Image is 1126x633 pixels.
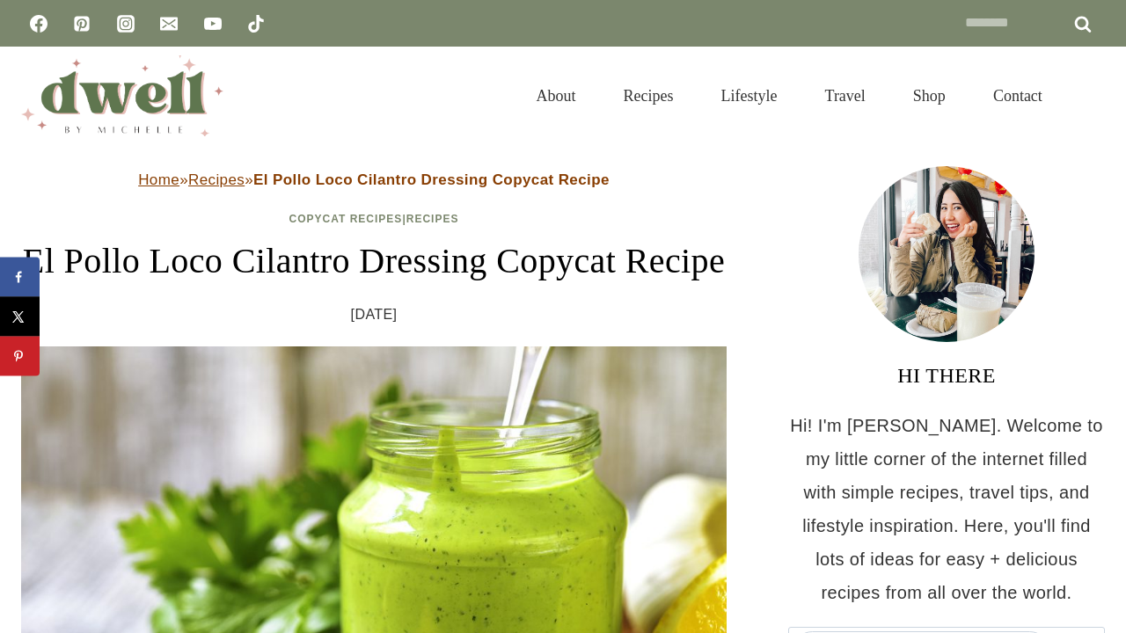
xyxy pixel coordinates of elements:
a: Facebook [21,6,56,41]
a: Email [151,6,186,41]
a: Recipes [600,65,698,127]
h1: El Pollo Loco Cilantro Dressing Copycat Recipe [21,235,727,287]
button: View Search Form [1075,81,1105,111]
span: » » [138,171,610,188]
span: | [289,213,459,225]
a: Shop [889,65,969,127]
a: Lifestyle [698,65,801,127]
a: About [513,65,600,127]
a: Instagram [108,6,143,41]
a: TikTok [238,6,274,41]
a: Recipes [188,171,245,188]
img: DWELL by michelle [21,55,223,136]
a: Travel [801,65,889,127]
a: Copycat Recipes [289,213,403,225]
nav: Primary Navigation [513,65,1066,127]
a: Home [138,171,179,188]
h3: HI THERE [788,360,1105,391]
strong: El Pollo Loco Cilantro Dressing Copycat Recipe [253,171,610,188]
time: [DATE] [351,302,398,328]
a: YouTube [195,6,230,41]
a: Recipes [406,213,459,225]
p: Hi! I'm [PERSON_NAME]. Welcome to my little corner of the internet filled with simple recipes, tr... [788,409,1105,609]
a: Contact [969,65,1066,127]
a: Pinterest [64,6,99,41]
